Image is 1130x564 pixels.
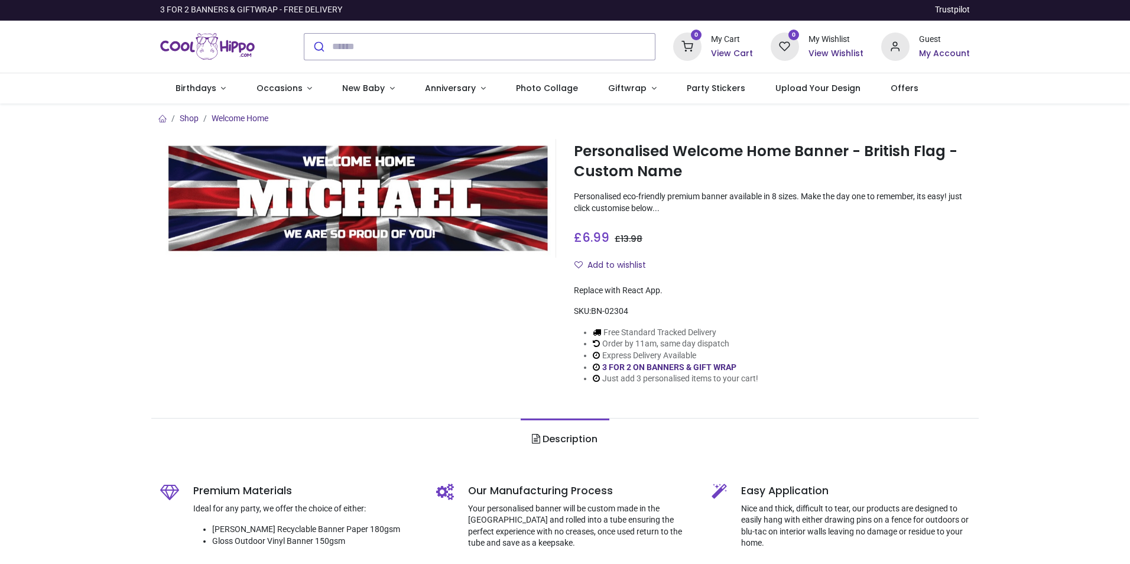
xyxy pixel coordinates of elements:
[160,30,255,63] a: Logo of Cool Hippo
[574,191,970,214] p: Personalised eco-friendly premium banner available in 8 sizes. Make the day one to remember, its ...
[327,73,410,104] a: New Baby
[593,373,758,385] li: Just add 3 personalised items to your cart!
[410,73,501,104] a: Anniversary
[919,34,970,46] div: Guest
[691,30,702,41] sup: 0
[711,34,753,46] div: My Cart
[593,350,758,362] li: Express Delivery Available
[574,306,970,317] div: SKU:
[160,4,342,16] div: 3 FOR 2 BANNERS & GIFTWRAP - FREE DELIVERY
[608,82,647,94] span: Giftwrap
[593,327,758,339] li: Free Standard Tracked Delivery
[574,229,609,246] span: £
[468,484,694,498] h5: Our Manufacturing Process
[342,82,385,94] span: New Baby
[591,306,628,316] span: BN-02304
[521,419,609,460] a: Description
[615,233,642,245] span: £
[711,48,753,60] a: View Cart
[582,229,609,246] span: 6.99
[193,484,418,498] h5: Premium Materials
[808,48,863,60] a: View Wishlist
[891,82,918,94] span: Offers
[304,34,332,60] button: Submit
[574,285,970,297] div: Replace with React App.
[741,484,970,498] h5: Easy Application
[425,82,476,94] span: Anniversary
[673,41,702,50] a: 0
[180,114,199,123] a: Shop
[919,48,970,60] a: My Account
[256,82,303,94] span: Occasions
[741,503,970,549] p: Nice and thick, difficult to tear, our products are designed to easily hang with either drawing p...
[160,73,241,104] a: Birthdays
[468,503,694,549] p: Your personalised banner will be custom made in the [GEOGRAPHIC_DATA] and rolled into a tube ensu...
[574,261,583,269] i: Add to wishlist
[193,503,418,515] p: Ideal for any party, we offer the choice of either:
[788,30,800,41] sup: 0
[602,362,736,372] a: 3 FOR 2 ON BANNERS & GIFT WRAP
[212,114,268,123] a: Welcome Home
[160,139,556,258] img: Personalised Welcome Home Banner - British Flag - Custom Name
[574,141,970,182] h1: Personalised Welcome Home Banner - British Flag - Custom Name
[593,73,671,104] a: Giftwrap
[771,41,799,50] a: 0
[516,82,578,94] span: Photo Collage
[574,255,656,275] button: Add to wishlistAdd to wishlist
[775,82,861,94] span: Upload Your Design
[621,233,642,245] span: 13.98
[808,34,863,46] div: My Wishlist
[212,524,418,536] li: [PERSON_NAME] Recyclable Banner Paper 180gsm
[176,82,216,94] span: Birthdays
[935,4,970,16] a: Trustpilot
[160,30,255,63] img: Cool Hippo
[687,82,745,94] span: Party Stickers
[593,338,758,350] li: Order by 11am, same day dispatch
[212,536,418,547] li: Gloss Outdoor Vinyl Banner 150gsm
[241,73,327,104] a: Occasions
